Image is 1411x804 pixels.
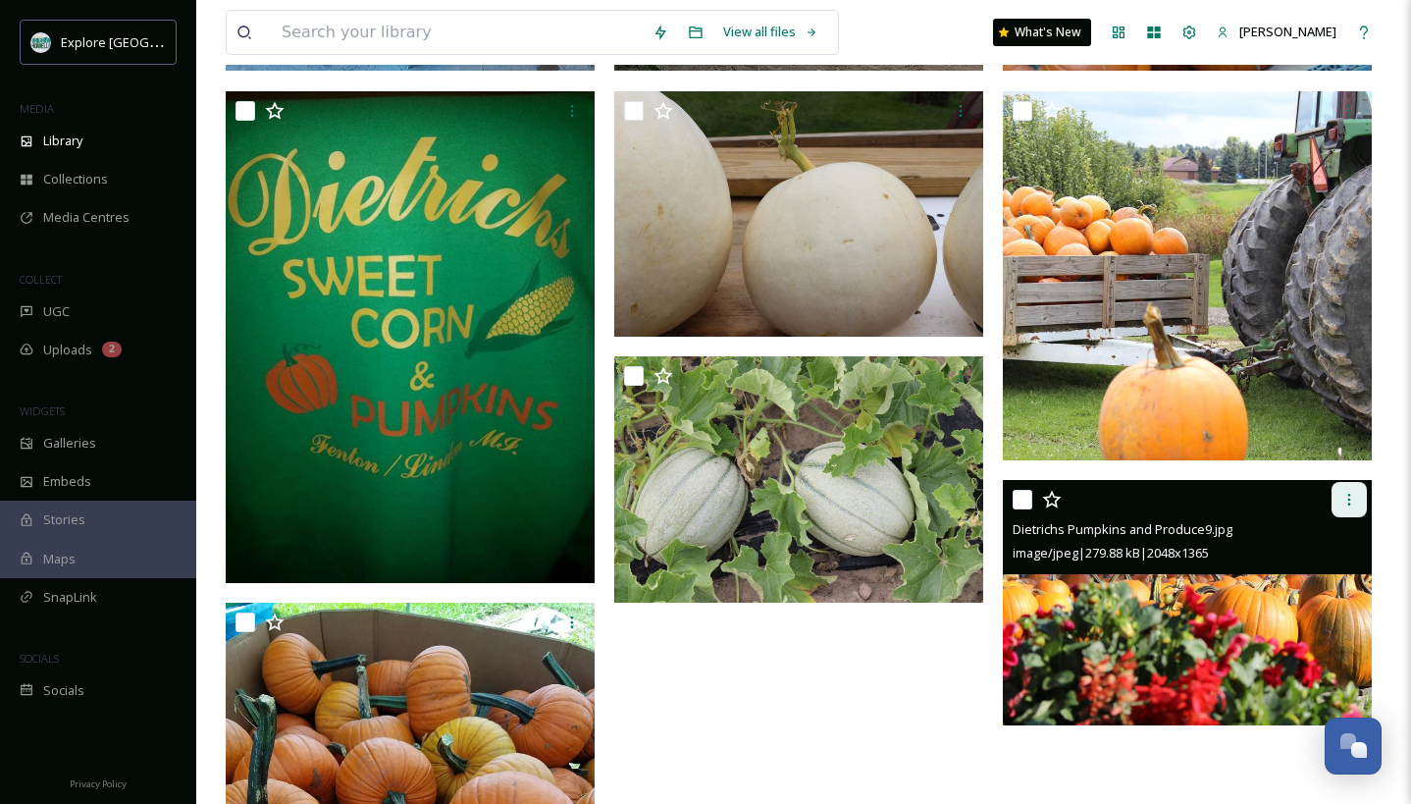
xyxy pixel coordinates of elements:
[20,403,65,418] span: WIDGETS
[1003,91,1372,460] img: Dietrichs Pumpkins and Produce2.jpg
[70,771,127,794] a: Privacy Policy
[993,19,1091,46] a: What's New
[43,434,96,453] span: Galleries
[272,11,643,54] input: Search your library
[43,341,92,359] span: Uploads
[20,101,54,116] span: MEDIA
[43,170,108,188] span: Collections
[1239,23,1336,40] span: [PERSON_NAME]
[1013,520,1232,538] span: Dietrichs Pumpkins and Produce9.jpg
[43,681,84,700] span: Socials
[1325,718,1382,775] button: Open Chat
[43,550,76,568] span: Maps
[226,91,595,583] img: Dietrichs Pumpkins and Produce5.jpg
[70,777,127,790] span: Privacy Policy
[43,588,97,607] span: SnapLink
[43,132,82,150] span: Library
[1207,13,1346,51] a: [PERSON_NAME]
[614,90,983,337] img: Dietrichs Pumpkins and Produce1.jpg
[20,272,62,287] span: COLLECT
[20,651,59,666] span: SOCIALS
[713,13,828,51] a: View all files
[43,208,130,227] span: Media Centres
[43,510,85,529] span: Stories
[43,302,70,321] span: UGC
[61,32,331,51] span: Explore [GEOGRAPHIC_DATA][PERSON_NAME]
[31,32,51,52] img: 67e7af72-b6c8-455a-acf8-98e6fe1b68aa.avif
[1013,544,1209,562] span: image/jpeg | 279.88 kB | 2048 x 1365
[614,356,983,603] img: Dietrichs Pumpkins and Produce8.jpg
[1003,479,1372,725] img: Dietrichs Pumpkins and Produce9.jpg
[43,472,91,491] span: Embeds
[102,342,122,357] div: 2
